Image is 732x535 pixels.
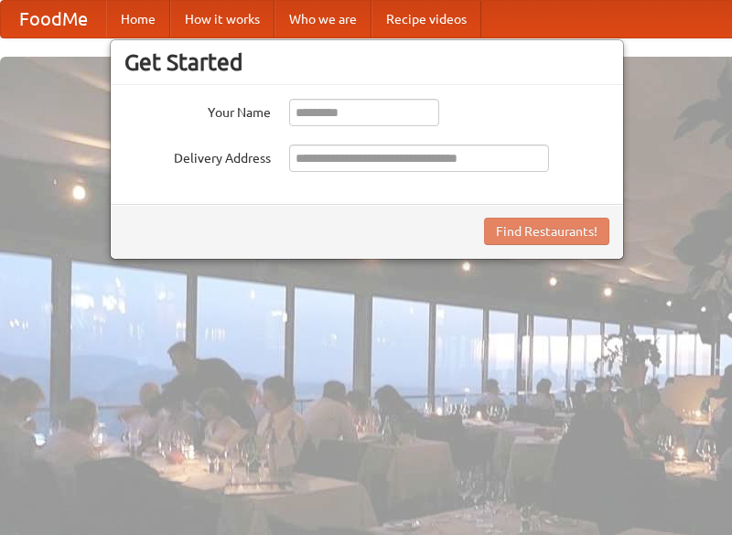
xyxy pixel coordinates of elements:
a: FoodMe [1,1,106,37]
h3: Get Started [124,48,609,76]
a: Recipe videos [371,1,481,37]
label: Delivery Address [124,144,271,167]
label: Your Name [124,99,271,122]
a: How it works [170,1,274,37]
button: Find Restaurants! [484,218,609,245]
a: Who we are [274,1,371,37]
a: Home [106,1,170,37]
